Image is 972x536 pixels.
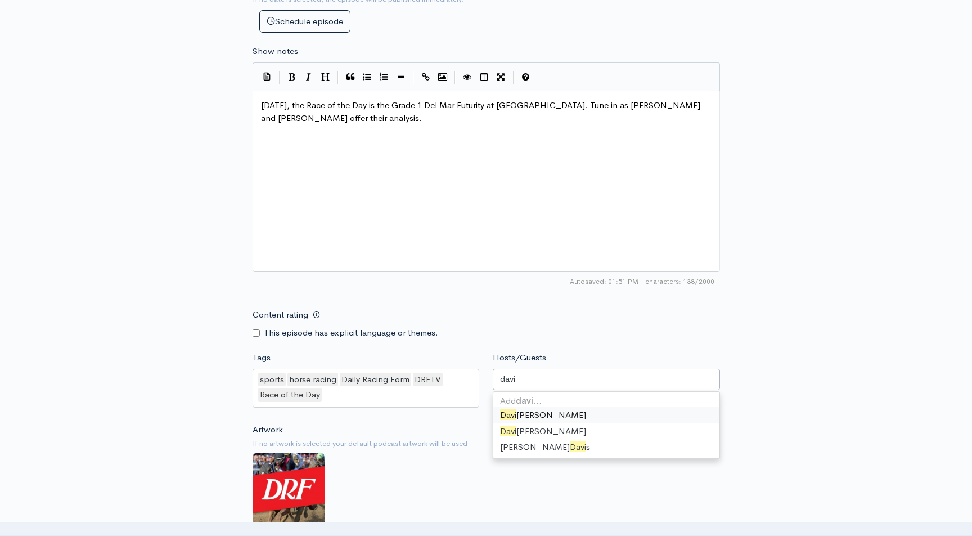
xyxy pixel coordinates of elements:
[300,69,317,86] button: Italic
[500,373,518,386] input: Enter the names of the people that appeared on this episode
[413,373,443,387] div: DRFTV
[337,71,339,84] i: |
[317,69,334,86] button: Heading
[493,351,546,364] label: Hosts/Guests
[493,69,510,86] button: Toggle Fullscreen
[258,388,322,402] div: Race of the Day
[258,373,286,387] div: sports
[359,69,376,86] button: Generic List
[500,409,516,420] span: Davi
[570,441,586,452] span: Davi
[259,10,350,33] button: Schedule episode
[259,68,276,85] button: Insert Show Notes Template
[253,303,308,327] label: Content rating
[287,373,338,387] div: horse racing
[454,71,456,84] i: |
[376,69,393,86] button: Numbered List
[500,426,516,436] span: Davi
[261,100,703,123] span: [DATE], the Race of the Day is the Grade 1 Del Mar Futurity at [GEOGRAPHIC_DATA]. Tune in as [PER...
[413,71,414,84] i: |
[493,395,719,408] div: Add …
[253,45,298,58] label: Show notes
[516,395,533,406] strong: davi
[493,407,719,423] div: [PERSON_NAME]
[264,327,438,340] label: This episode has explicit language or themes.
[253,423,283,436] label: Artwork
[417,69,434,86] button: Create Link
[645,276,714,287] span: 138/2000
[253,351,271,364] label: Tags
[493,423,719,440] div: [PERSON_NAME]
[570,276,638,287] span: Autosaved: 01:51 PM
[393,69,409,86] button: Insert Horizontal Line
[342,69,359,86] button: Quote
[253,438,720,449] small: If no artwork is selected your default podcast artwork will be used
[340,373,411,387] div: Daily Racing Form
[459,69,476,86] button: Toggle Preview
[434,69,451,86] button: Insert Image
[513,71,514,84] i: |
[517,69,534,86] button: Markdown Guide
[476,69,493,86] button: Toggle Side by Side
[279,71,280,84] i: |
[283,69,300,86] button: Bold
[493,439,719,455] div: [PERSON_NAME] s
